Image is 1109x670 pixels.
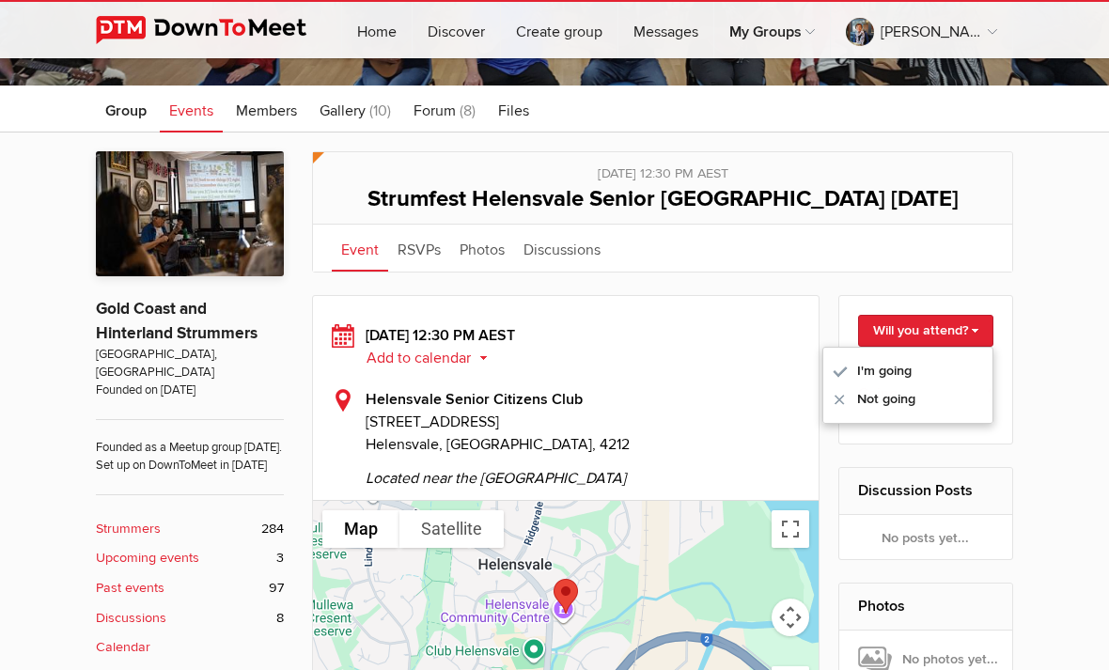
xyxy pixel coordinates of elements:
[96,637,150,658] b: Calendar
[413,2,500,58] a: Discover
[96,548,284,569] a: Upcoming events 3
[369,101,391,120] span: (10)
[96,608,166,629] b: Discussions
[96,578,164,599] b: Past events
[269,578,284,599] span: 97
[501,2,617,58] a: Create group
[772,510,809,548] button: Toggle fullscreen view
[96,16,336,44] img: DownToMeet
[310,86,400,132] a: Gallery (10)
[366,390,583,409] b: Helensvale Senior Citizens Club
[858,315,994,347] a: Will you attend?
[839,515,1013,560] div: No posts yet...
[96,299,258,343] a: Gold Coast and Hinterland Strummers
[96,86,156,132] a: Group
[320,101,366,120] span: Gallery
[366,456,800,490] span: Located near the [GEOGRAPHIC_DATA]
[96,637,284,658] a: Calendar
[96,578,284,599] a: Past events 97
[366,435,630,454] span: Helensvale, [GEOGRAPHIC_DATA], 4212
[332,225,388,272] a: Event
[489,86,539,132] a: Files
[388,225,450,272] a: RSVPs
[261,519,284,539] span: 284
[858,597,905,615] a: Photos
[618,2,713,58] a: Messages
[831,2,1012,58] a: [PERSON_NAME]
[514,225,610,272] a: Discussions
[823,385,992,413] a: Not going
[366,411,800,433] span: [STREET_ADDRESS]
[96,548,199,569] b: Upcoming events
[823,357,992,385] a: I'm going
[366,350,502,366] button: Add to calendar
[404,86,485,132] a: Forum (8)
[169,101,213,120] span: Events
[414,101,456,120] span: Forum
[498,101,529,120] span: Files
[96,519,161,539] b: Strummers
[105,101,147,120] span: Group
[96,519,284,539] a: Strummers 284
[714,2,830,58] a: My Groups
[96,346,284,382] span: [GEOGRAPHIC_DATA], [GEOGRAPHIC_DATA]
[96,419,284,475] span: Founded as a Meetup group [DATE]. Set up on DownToMeet in [DATE]
[858,481,973,500] a: Discussion Posts
[226,86,306,132] a: Members
[460,101,476,120] span: (8)
[342,2,412,58] a: Home
[276,548,284,569] span: 3
[772,599,809,636] button: Map camera controls
[160,86,223,132] a: Events
[96,608,284,629] a: Discussions 8
[332,324,800,369] div: [DATE] 12:30 PM AEST
[276,608,284,629] span: 8
[399,510,504,548] button: Show satellite imagery
[96,382,284,399] span: Founded on [DATE]
[450,225,514,272] a: Photos
[332,152,993,184] div: [DATE] 12:30 PM AEST
[367,185,959,212] span: Strumfest Helensvale Senior [GEOGRAPHIC_DATA] [DATE]
[236,101,297,120] span: Members
[96,151,284,276] img: Gold Coast and Hinterland Strummers
[322,510,399,548] button: Show street map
